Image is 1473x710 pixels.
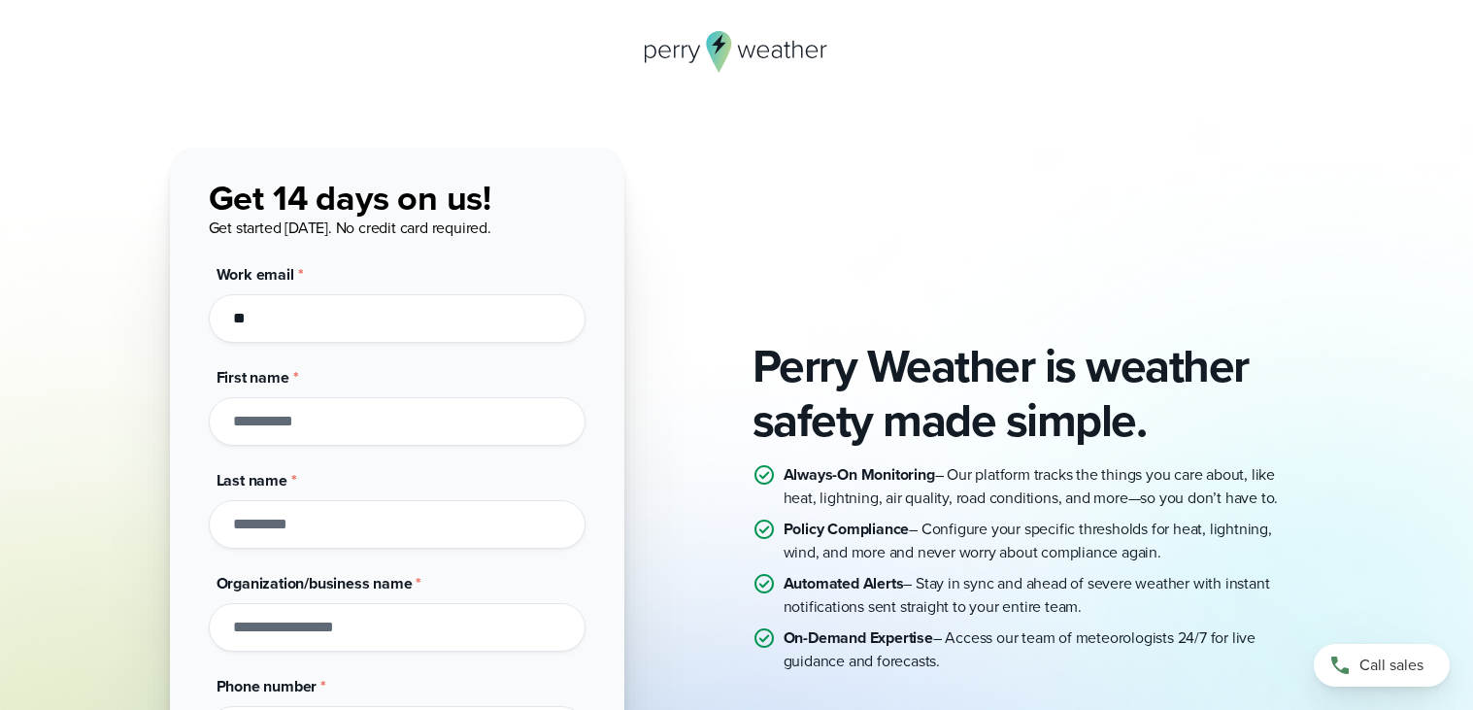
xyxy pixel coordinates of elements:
[784,463,1304,510] p: – Our platform tracks the things you care about, like heat, lightning, air quality, road conditio...
[784,518,1304,564] p: – Configure your specific thresholds for heat, lightning, wind, and more and never worry about co...
[217,675,318,697] span: Phone number
[784,572,904,594] strong: Automated Alerts
[784,463,935,486] strong: Always-On Monitoring
[784,626,933,649] strong: On-Demand Expertise
[753,339,1304,448] h2: Perry Weather is weather safety made simple.
[217,263,294,286] span: Work email
[209,217,491,239] span: Get started [DATE]. No credit card required.
[217,469,287,491] span: Last name
[217,572,413,594] span: Organization/business name
[217,366,289,389] span: First name
[1359,654,1423,677] span: Call sales
[784,626,1304,673] p: – Access our team of meteorologists 24/7 for live guidance and forecasts.
[209,172,491,223] span: Get 14 days on us!
[1314,644,1450,687] a: Call sales
[784,518,910,540] strong: Policy Compliance
[784,572,1304,619] p: – Stay in sync and ahead of severe weather with instant notifications sent straight to your entir...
